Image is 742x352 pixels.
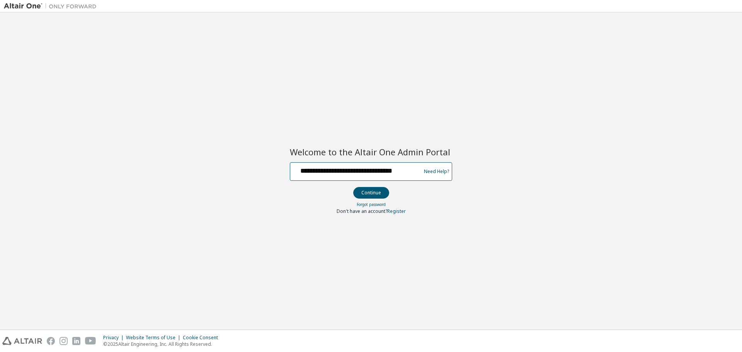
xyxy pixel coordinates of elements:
a: Register [387,208,406,214]
img: instagram.svg [60,337,68,345]
div: Website Terms of Use [126,335,183,341]
a: Forgot password [357,202,386,207]
img: facebook.svg [47,337,55,345]
img: linkedin.svg [72,337,80,345]
img: Altair One [4,2,100,10]
img: youtube.svg [85,337,96,345]
p: © 2025 Altair Engineering, Inc. All Rights Reserved. [103,341,223,347]
button: Continue [353,187,389,199]
span: Don't have an account? [337,208,387,214]
div: Cookie Consent [183,335,223,341]
img: altair_logo.svg [2,337,42,345]
h2: Welcome to the Altair One Admin Portal [290,146,452,157]
div: Privacy [103,335,126,341]
a: Need Help? [424,171,449,172]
